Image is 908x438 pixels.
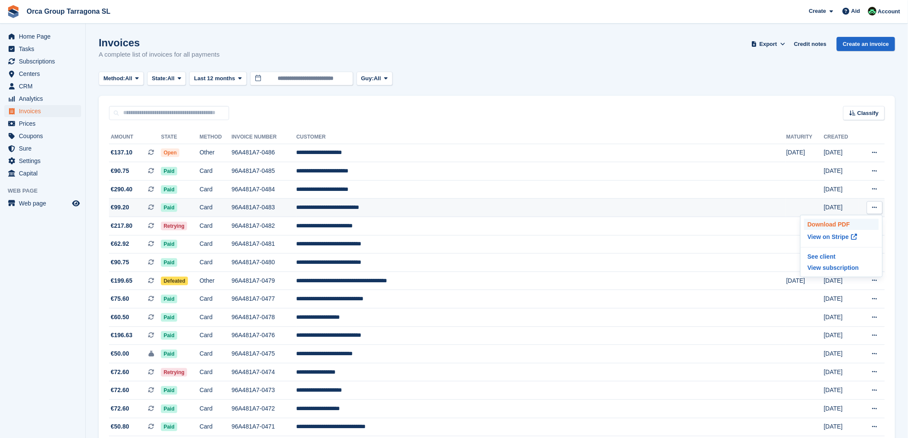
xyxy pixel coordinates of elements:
[4,142,81,154] a: menu
[4,105,81,117] a: menu
[804,262,879,273] a: View subscription
[808,253,835,260] font: See client
[4,197,81,209] a: menu
[111,423,129,430] font: €50.80
[163,150,177,156] font: Open
[804,219,879,230] a: Download PDF
[794,41,827,47] font: Credit notes
[200,423,212,430] font: Card
[111,204,129,211] font: €99.20
[374,75,381,82] font: All
[19,83,33,90] font: CRM
[232,222,275,229] font: 96A481A7-0482
[200,186,212,193] font: Card
[200,332,212,338] font: Card
[163,387,174,393] font: Paid
[232,369,275,375] font: 96A481A7-0474
[111,277,133,284] font: €199.65
[357,72,393,86] button: Guy: All
[99,51,220,58] font: A complete list of invoices for all payments
[824,405,843,412] font: [DATE]
[868,7,877,15] img: Tania
[163,205,174,211] font: Paid
[232,259,275,266] font: 96A481A7-0480
[163,424,174,430] font: Paid
[808,264,859,271] font: View subscription
[19,45,34,52] font: Tasks
[111,240,129,247] font: €62.92
[200,369,212,375] font: Card
[200,149,215,156] font: Other
[163,168,174,174] font: Paid
[232,405,275,412] font: 96A481A7-0472
[824,167,843,174] font: [DATE]
[232,240,275,247] font: 96A481A7-0481
[111,222,133,229] font: €217.80
[232,167,275,174] font: 96A481A7-0485
[163,260,174,266] font: Paid
[167,75,175,82] font: All
[851,8,860,14] font: Aid
[111,332,133,338] font: €196.63
[786,277,805,284] font: [DATE]
[19,58,55,65] font: Subscriptions
[111,134,133,140] font: Amount
[200,240,212,247] font: Card
[824,332,843,338] font: [DATE]
[4,55,81,67] a: menu
[200,277,215,284] font: Other
[824,134,848,140] font: Created
[4,118,81,130] a: menu
[111,295,129,302] font: €75.60
[19,133,43,139] font: Coupons
[111,314,129,320] font: €60.50
[111,405,129,412] font: €72.60
[19,33,51,40] font: Home Page
[786,134,812,140] font: Maturity
[152,75,167,82] font: State:
[232,277,275,284] font: 96A481A7-0479
[824,149,843,156] font: [DATE]
[232,204,275,211] font: 96A481A7-0483
[111,350,129,357] font: €50.00
[99,37,140,48] font: Invoices
[19,95,43,102] font: Analytics
[4,167,81,179] a: menu
[23,4,114,18] a: Orca Group Tarragona SL
[19,157,41,164] font: Settings
[232,314,275,320] font: 96A481A7-0478
[232,423,275,430] font: 96A481A7-0471
[297,134,326,140] font: Customer
[808,221,850,228] font: Download PDF
[111,149,133,156] font: €137.10
[200,387,212,393] font: Card
[27,8,110,15] font: Orca Group Tarragona SL
[7,5,20,18] img: stora-icon-8386f47178a22dfd0bd8f6a31ec36ba5ce8667c1dd55bd0f319d3a0aa187defe.svg
[232,149,275,156] font: 96A481A7-0486
[19,120,36,127] font: Prices
[4,43,81,55] a: menu
[4,93,81,105] a: menu
[19,70,40,77] font: Centers
[19,145,32,152] font: Sure
[804,230,879,244] a: View on Stripe
[232,387,275,393] font: 96A481A7-0473
[200,259,212,266] font: Card
[232,134,277,140] font: Invoice number
[163,223,185,229] font: Retrying
[19,170,38,177] font: Capital
[99,72,144,86] button: Method: All
[760,41,777,47] font: Export
[200,405,212,412] font: Card
[19,200,46,207] font: Web page
[4,30,81,42] a: menu
[8,187,38,194] font: Web page
[824,295,843,302] font: [DATE]
[824,369,843,375] font: [DATE]
[163,278,185,284] font: Defeated
[163,351,174,357] font: Paid
[808,233,849,240] font: View on Stripe
[824,314,843,320] font: [DATE]
[824,277,843,284] font: [DATE]
[111,259,129,266] font: €90.75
